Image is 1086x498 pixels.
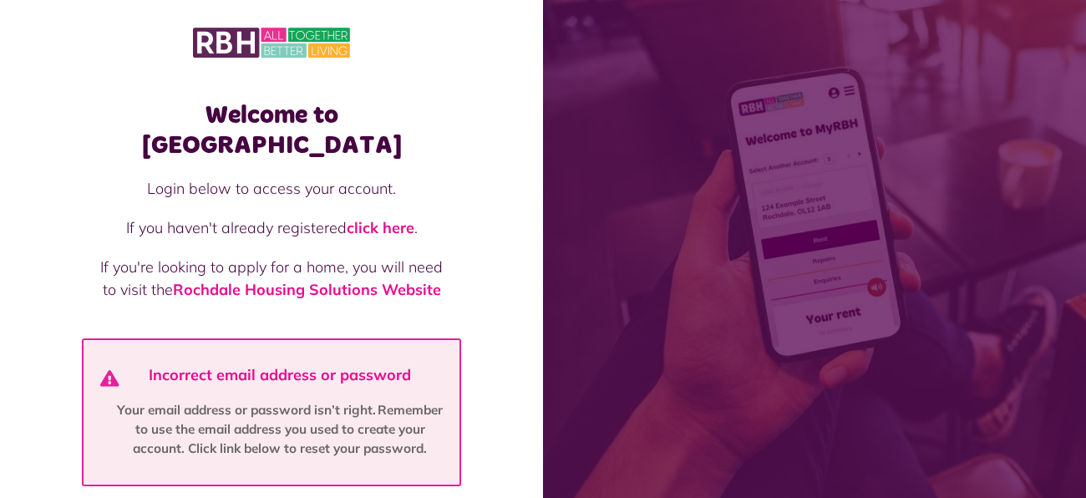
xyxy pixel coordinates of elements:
[347,218,414,237] a: click here
[84,100,459,160] h1: Welcome to [GEOGRAPHIC_DATA]
[109,401,449,459] p: Your email address or password isn’t right. Remember to use the email address you used to create ...
[100,177,443,200] p: Login below to access your account.
[100,256,443,301] p: If you're looking to apply for a home, you will need to visit the
[173,280,441,299] a: Rochdale Housing Solutions Website
[193,25,350,60] img: MyRBH
[100,216,443,239] p: If you haven't already registered .
[109,366,449,384] h4: Incorrect email address or password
